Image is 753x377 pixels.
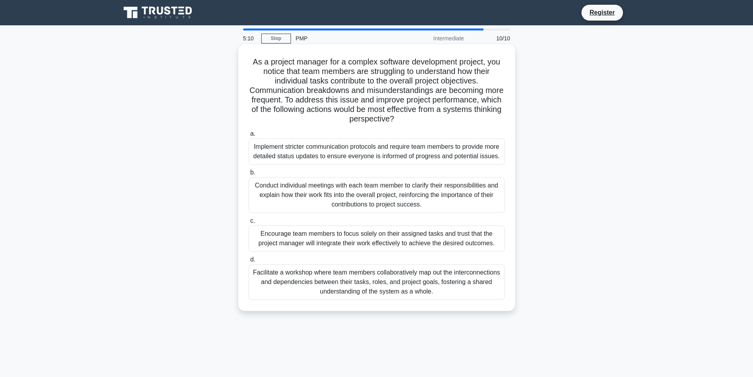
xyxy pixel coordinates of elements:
[249,177,505,213] div: Conduct individual meetings with each team member to clarify their responsibilities and explain h...
[291,30,400,46] div: PMP
[469,30,515,46] div: 10/10
[585,8,619,17] a: Register
[400,30,469,46] div: Intermediate
[248,57,506,124] h5: As a project manager for a complex software development project, you notice that team members are...
[249,264,505,300] div: Facilitate a workshop where team members collaboratively map out the interconnections and depende...
[250,217,255,224] span: c.
[249,138,505,165] div: Implement stricter communication protocols and require team members to provide more detailed stat...
[250,169,255,176] span: b.
[250,256,255,263] span: d.
[238,30,261,46] div: 5:10
[261,34,291,44] a: Stop
[249,225,505,252] div: Encourage team members to focus solely on their assigned tasks and trust that the project manager...
[250,130,255,137] span: a.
